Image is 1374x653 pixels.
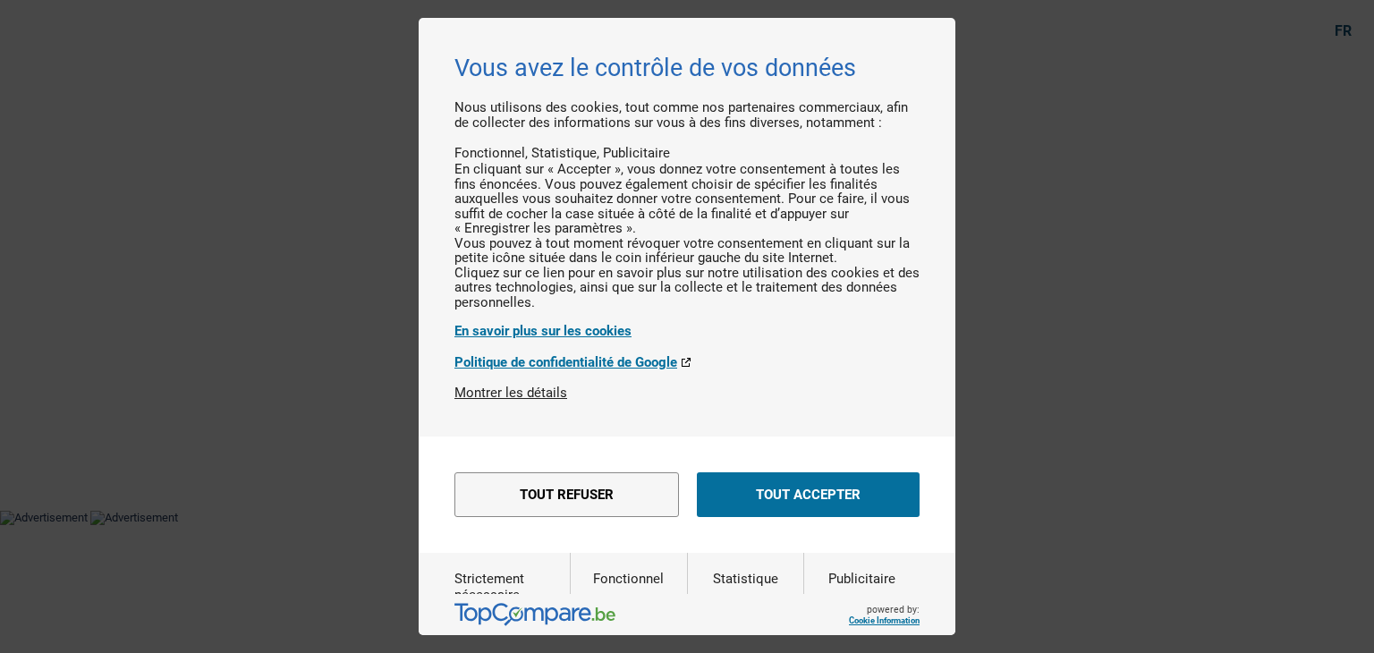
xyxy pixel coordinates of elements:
[454,385,567,401] button: Montrer les détails
[419,437,955,553] div: menu
[454,571,570,649] label: Strictement nécessaire
[454,100,920,385] div: Nous utilisons des cookies, tout comme nos partenaires commerciaux, afin de collecter des informa...
[531,145,603,161] li: Statistique
[593,571,664,649] label: Fonctionnel
[603,145,670,161] li: Publicitaire
[454,54,920,82] h2: Vous avez le contrôle de vos données
[454,472,679,517] button: Tout refuser
[454,354,920,370] a: Politique de confidentialité de Google
[697,472,920,517] button: Tout accepter
[454,323,920,339] a: En savoir plus sur les cookies
[454,145,531,161] li: Fonctionnel
[828,571,895,649] label: Publicitaire
[713,571,778,649] label: Statistique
